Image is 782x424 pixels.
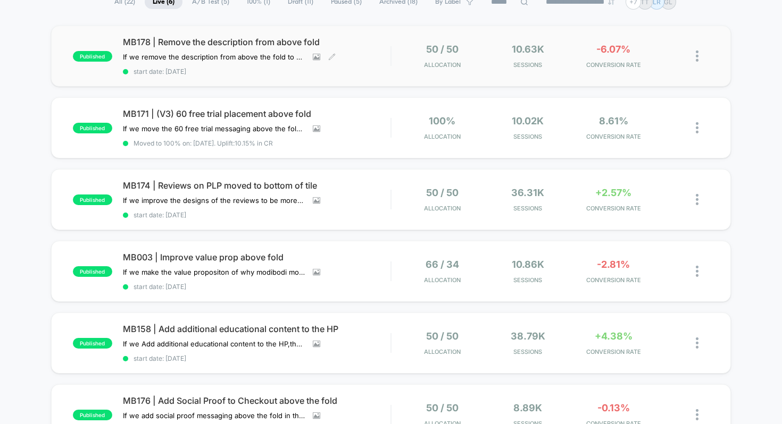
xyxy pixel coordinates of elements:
[426,44,459,55] span: 50 / 50
[123,268,305,276] span: If we make the value propositon of why modibodi more clear above the fold,then conversions will i...
[696,409,698,420] img: close
[426,259,459,270] span: 66 / 34
[123,108,391,119] span: MB171 | (V3) 60 free trial placement above fold
[123,67,391,75] span: start date: [DATE]
[123,252,391,262] span: MB003 | Improve value prop above fold
[123,354,391,362] span: start date: [DATE]
[488,205,568,212] span: Sessions
[511,330,545,342] span: 38.79k
[123,211,391,219] span: start date: [DATE]
[123,196,305,205] span: If we improve the designs of the reviews to be more visible and credible,then conversions will in...
[123,324,391,334] span: MB158 | Add additional educational content to the HP
[696,122,698,133] img: close
[696,50,698,62] img: close
[73,194,112,205] span: published
[73,51,112,62] span: published
[596,44,630,55] span: -6.07%
[597,259,630,270] span: -2.81%
[696,266,698,277] img: close
[488,276,568,284] span: Sessions
[512,259,544,270] span: 10.86k
[424,133,461,140] span: Allocation
[512,115,544,126] span: 10.02k
[73,123,112,133] span: published
[123,37,391,47] span: MB178 | Remove the description from above fold
[424,61,461,69] span: Allocation
[488,133,568,140] span: Sessions
[429,115,455,126] span: 100%
[426,402,459,413] span: 50 / 50
[73,410,112,420] span: published
[488,348,568,355] span: Sessions
[123,283,391,291] span: start date: [DATE]
[123,180,391,191] span: MB174 | Reviews on PLP moved to bottom of tile
[573,205,654,212] span: CONVERSION RATE
[573,276,654,284] span: CONVERSION RATE
[424,205,461,212] span: Allocation
[488,61,568,69] span: Sessions
[123,340,305,348] span: If we Add additional educational content to the HP,then CTR will increase,because visitors are be...
[424,348,461,355] span: Allocation
[573,133,654,140] span: CONVERSION RATE
[426,187,459,198] span: 50 / 50
[599,115,628,126] span: 8.61%
[511,187,544,198] span: 36.31k
[123,124,305,133] span: If we move the 60 free trial messaging above the fold for mobile,then conversions will increase,b...
[595,330,633,342] span: +4.38%
[595,187,631,198] span: +2.57%
[123,53,305,61] span: If we remove the description from above the fold to bring key content above the fold,then convers...
[573,348,654,355] span: CONVERSION RATE
[696,337,698,349] img: close
[426,330,459,342] span: 50 / 50
[513,402,542,413] span: 8.89k
[696,194,698,205] img: close
[73,266,112,277] span: published
[424,276,461,284] span: Allocation
[123,411,305,420] span: If we add social proof messaging above the fold in the checkout,then conversions will increase,be...
[597,402,630,413] span: -0.13%
[512,44,544,55] span: 10.63k
[134,139,273,147] span: Moved to 100% on: [DATE] . Uplift: 10.15% in CR
[73,338,112,349] span: published
[123,395,391,406] span: MB176 | Add Social Proof to Checkout above the fold
[573,61,654,69] span: CONVERSION RATE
